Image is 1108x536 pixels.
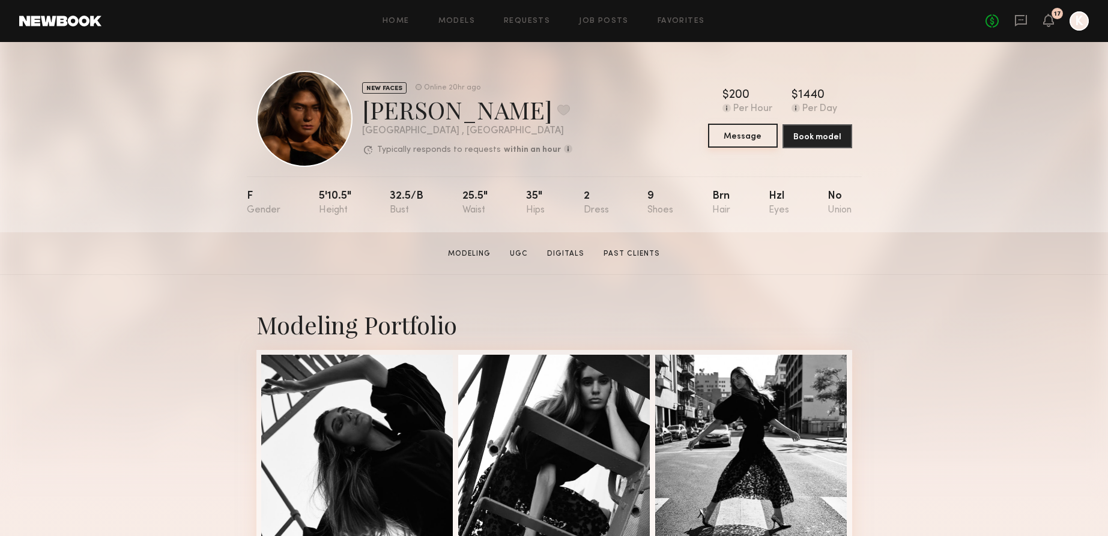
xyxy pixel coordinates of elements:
a: K [1070,11,1089,31]
div: 5'10.5" [319,191,351,215]
a: Modeling [443,248,495,259]
button: Message [708,124,778,148]
div: $ [722,89,729,101]
div: Hzl [769,191,789,215]
b: within an hour [504,146,561,154]
a: Favorites [658,17,705,25]
div: 200 [729,89,749,101]
div: 25.5" [462,191,488,215]
a: Requests [504,17,550,25]
a: Past Clients [599,248,665,259]
div: 17 [1054,11,1061,17]
div: F [247,191,280,215]
div: 1440 [798,89,825,101]
div: 9 [647,191,673,215]
a: Home [383,17,410,25]
a: UGC [505,248,533,259]
div: Per Day [802,104,837,115]
p: Typically responds to requests [377,146,501,154]
div: [PERSON_NAME] [362,94,572,125]
div: 35" [526,191,545,215]
div: 32.5/b [390,191,423,215]
div: Per Hour [733,104,772,115]
div: Brn [712,191,730,215]
div: $ [792,89,798,101]
div: [GEOGRAPHIC_DATA] , [GEOGRAPHIC_DATA] [362,126,572,136]
a: Digitals [542,248,589,259]
a: Models [438,17,475,25]
div: Modeling Portfolio [256,309,852,340]
div: No [828,191,852,215]
div: Online 20hr ago [424,84,480,92]
div: 2 [584,191,609,215]
a: Job Posts [579,17,629,25]
button: Book model [783,124,852,148]
div: NEW FACES [362,82,407,94]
